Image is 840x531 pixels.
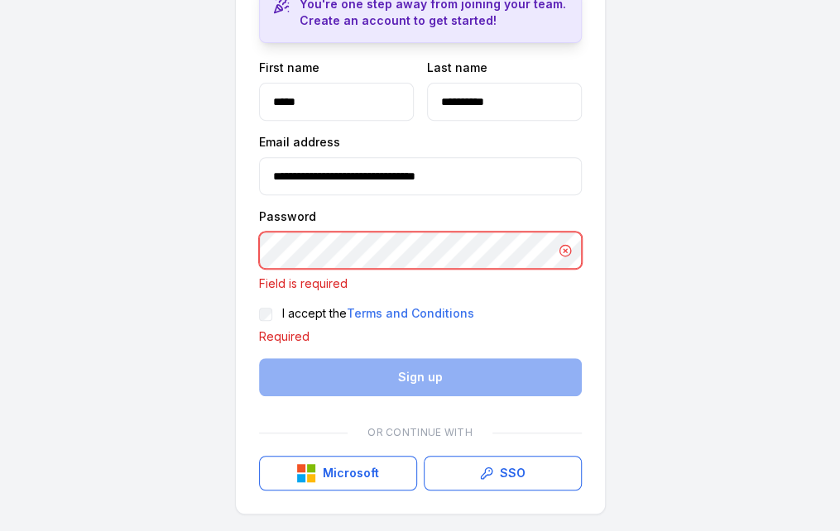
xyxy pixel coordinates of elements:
p: Field is required [259,275,583,292]
a: SSO [424,456,582,490]
a: Terms and Conditions [347,305,474,322]
label: I accept the [282,305,474,322]
div: Or continue with [259,416,582,449]
label: Email address [259,134,340,151]
p: Required [259,328,583,345]
label: Last name [427,60,487,76]
label: First name [259,60,319,76]
button: Microsoft [259,456,417,490]
label: Password [259,208,316,225]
